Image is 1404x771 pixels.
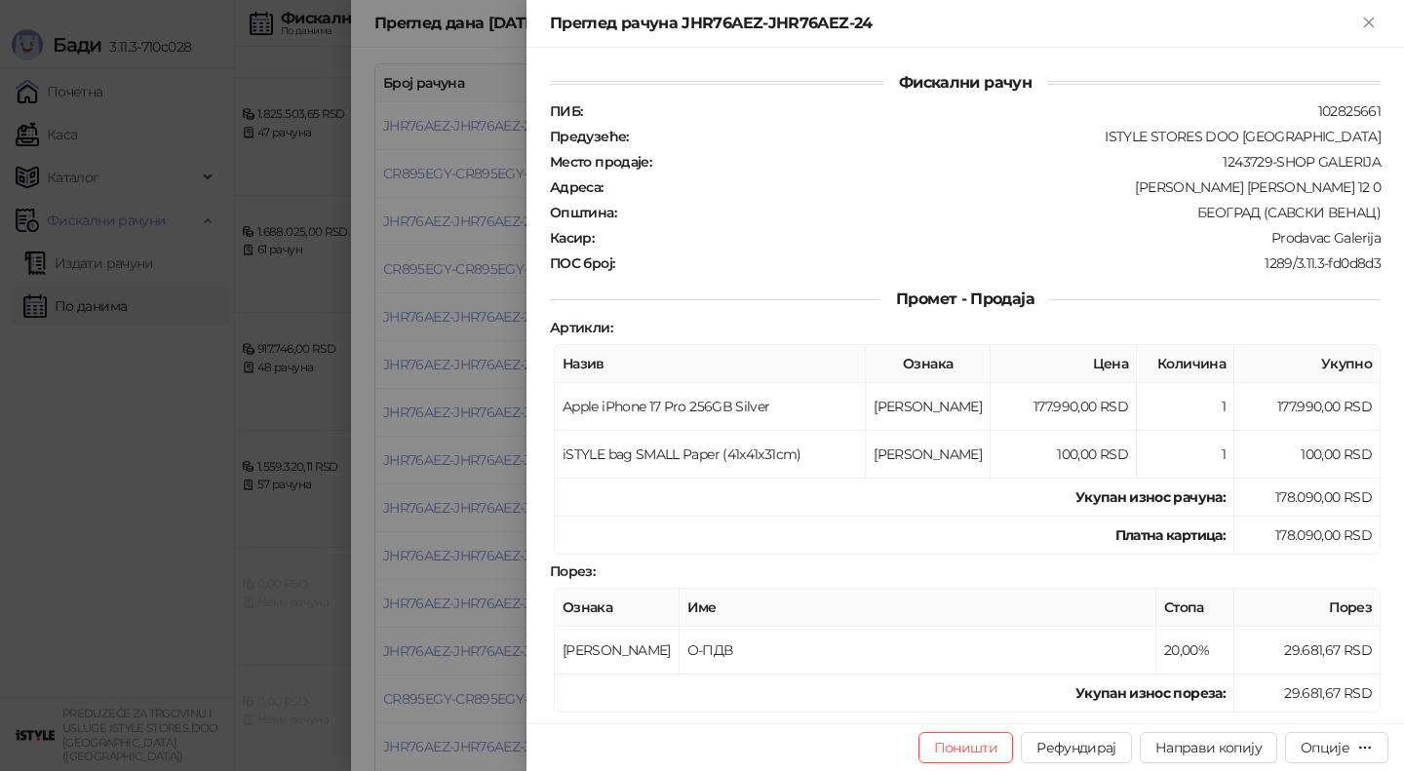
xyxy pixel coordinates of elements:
[1301,739,1349,756] div: Опције
[1285,732,1388,763] button: Опције
[1021,732,1132,763] button: Рефундирај
[550,562,595,580] strong: Порез :
[550,153,651,171] strong: Место продаје :
[618,204,1383,221] div: БЕОГРАД (САВСКИ ВЕНАЦ)
[1234,589,1381,627] th: Порез
[866,345,991,383] th: Ознака
[616,254,1383,272] div: 1289/3.11.3-fd0d8d3
[1156,627,1234,675] td: 20,00%
[550,204,616,221] strong: Општина :
[605,178,1383,196] div: [PERSON_NAME] [PERSON_NAME] 12 0
[550,128,629,145] strong: Предузеће :
[880,289,1050,308] span: Промет - Продаја
[631,128,1383,145] div: ISTYLE STORES DOO [GEOGRAPHIC_DATA]
[1137,431,1234,479] td: 1
[1234,345,1381,383] th: Укупно
[1115,526,1226,544] strong: Платна картица :
[991,345,1137,383] th: Цена
[680,589,1156,627] th: Име
[1140,732,1277,763] button: Направи копију
[1234,431,1381,479] td: 100,00 RSD
[1357,12,1381,35] button: Close
[550,254,614,272] strong: ПОС број :
[596,229,1383,247] div: Prodavac Galerija
[1155,739,1262,756] span: Направи копију
[918,732,1014,763] button: Поништи
[1234,479,1381,517] td: 178.090,00 RSD
[555,345,866,383] th: Назив
[555,589,680,627] th: Ознака
[584,102,1383,120] div: 102825661
[1234,517,1381,555] td: 178.090,00 RSD
[1234,675,1381,713] td: 29.681,67 RSD
[550,102,582,120] strong: ПИБ :
[555,627,680,675] td: [PERSON_NAME]
[1137,383,1234,431] td: 1
[866,431,991,479] td: [PERSON_NAME]
[555,431,866,479] td: iSTYLE bag SMALL Paper (41x41x31cm)
[991,383,1137,431] td: 177.990,00 RSD
[883,73,1047,92] span: Фискални рачун
[550,229,594,247] strong: Касир :
[991,431,1137,479] td: 100,00 RSD
[653,153,1383,171] div: 1243729-SHOP GALERIJA
[550,319,612,336] strong: Артикли :
[1234,627,1381,675] td: 29.681,67 RSD
[550,12,1357,35] div: Преглед рачуна JHR76AEZ-JHR76AEZ-24
[555,383,866,431] td: Apple iPhone 17 Pro 256GB Silver
[1156,589,1234,627] th: Стопа
[550,178,604,196] strong: Адреса :
[680,627,1156,675] td: О-ПДВ
[1075,488,1226,506] strong: Укупан износ рачуна :
[1234,383,1381,431] td: 177.990,00 RSD
[1075,684,1226,702] strong: Укупан износ пореза:
[1137,345,1234,383] th: Количина
[866,383,991,431] td: [PERSON_NAME]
